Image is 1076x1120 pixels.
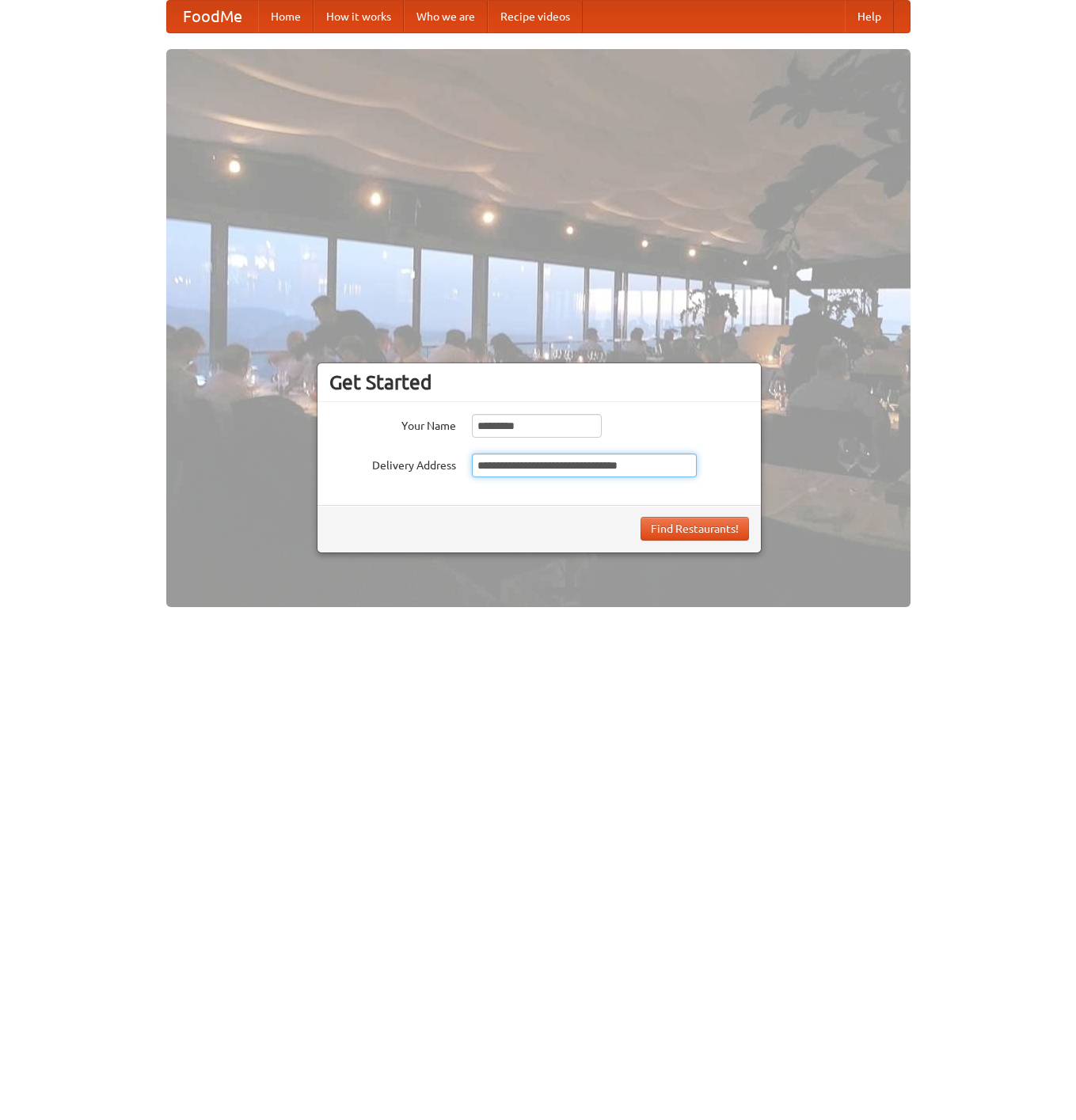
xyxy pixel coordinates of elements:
label: Delivery Address [329,454,456,473]
a: Who we are [404,1,488,32]
a: How it works [314,1,404,32]
a: Home [258,1,314,32]
h3: Get Started [329,370,749,394]
button: Find Restaurants! [641,517,749,541]
a: Help [845,1,894,32]
a: FoodMe [167,1,258,32]
a: Recipe videos [488,1,583,32]
label: Your Name [329,414,456,434]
